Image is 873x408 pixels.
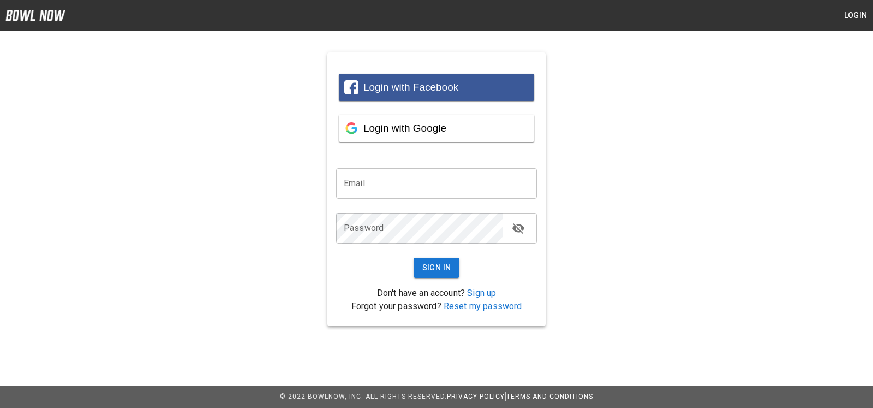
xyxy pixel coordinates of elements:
p: Don't have an account? [336,287,537,300]
a: Privacy Policy [447,393,505,400]
a: Reset my password [444,301,522,311]
span: © 2022 BowlNow, Inc. All Rights Reserved. [280,393,447,400]
button: Sign In [414,258,460,278]
button: Login with Facebook [339,74,534,101]
p: Forgot your password? [336,300,537,313]
button: toggle password visibility [507,217,529,239]
img: logo [5,10,65,21]
button: Login [838,5,873,26]
span: Login with Google [363,122,446,134]
a: Terms and Conditions [506,393,593,400]
span: Login with Facebook [363,81,458,93]
a: Sign up [467,288,496,298]
button: Login with Google [339,115,534,142]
